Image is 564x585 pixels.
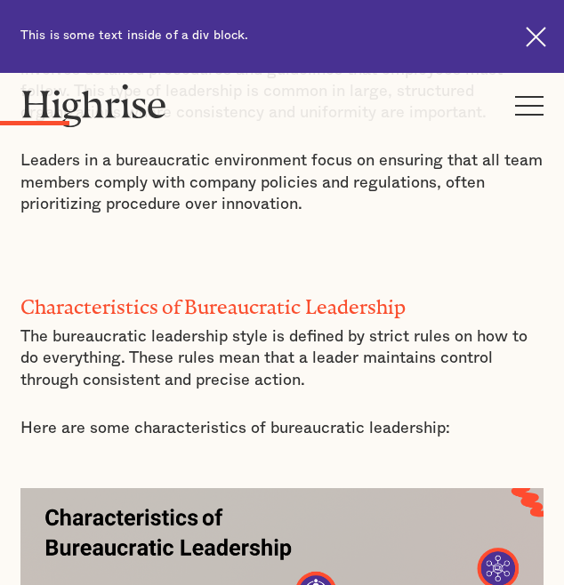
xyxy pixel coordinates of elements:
[20,150,544,215] p: Leaders in a bureaucratic environment focus on ensuring that all team members comply with company...
[20,242,544,263] p: ‍
[20,326,544,391] p: The bureaucratic leadership style is defined by strict rules on how to do everything. These rules...
[20,418,544,439] p: Here are some characteristics of bureaucratic leadership:
[20,84,167,127] img: Highrise logo
[20,291,544,314] h2: Characteristics of Bureaucratic Leadership
[526,27,546,47] img: Cross icon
